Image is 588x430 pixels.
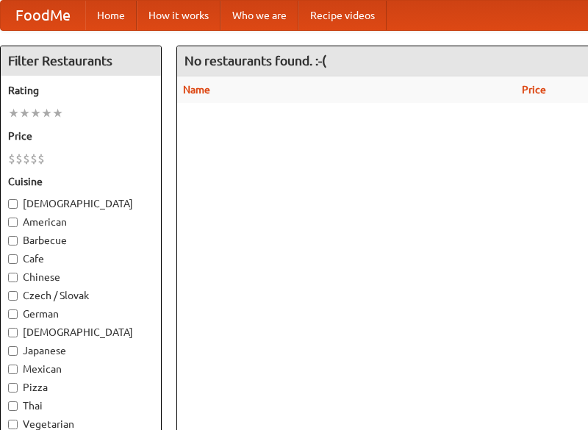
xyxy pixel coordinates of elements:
a: Home [85,1,137,30]
label: Barbecue [8,233,154,248]
label: Mexican [8,362,154,376]
label: Japanese [8,343,154,358]
input: Vegetarian [8,420,18,429]
label: [DEMOGRAPHIC_DATA] [8,196,154,211]
h5: Rating [8,83,154,98]
input: Barbecue [8,236,18,246]
li: ★ [8,105,19,121]
a: FoodMe [1,1,85,30]
input: Czech / Slovak [8,291,18,301]
h5: Cuisine [8,174,154,189]
li: $ [23,151,30,167]
input: Pizza [8,383,18,393]
h4: Filter Restaurants [1,46,161,76]
li: ★ [19,105,30,121]
label: German [8,307,154,321]
li: $ [30,151,37,167]
label: [DEMOGRAPHIC_DATA] [8,325,154,340]
input: Cafe [8,254,18,264]
label: Czech / Slovak [8,288,154,303]
li: $ [15,151,23,167]
li: ★ [30,105,41,121]
a: Price [522,84,546,96]
a: Recipe videos [298,1,387,30]
input: Japanese [8,346,18,356]
input: Chinese [8,273,18,282]
label: Pizza [8,380,154,395]
input: American [8,218,18,227]
label: Chinese [8,270,154,284]
label: Cafe [8,251,154,266]
label: Thai [8,398,154,413]
ng-pluralize: No restaurants found. :-( [184,54,326,68]
input: Thai [8,401,18,411]
li: ★ [52,105,63,121]
a: How it works [137,1,220,30]
input: [DEMOGRAPHIC_DATA] [8,199,18,209]
li: ★ [41,105,52,121]
a: Name [183,84,210,96]
label: American [8,215,154,229]
li: $ [37,151,45,167]
li: $ [8,151,15,167]
input: [DEMOGRAPHIC_DATA] [8,328,18,337]
input: German [8,309,18,319]
a: Who we are [220,1,298,30]
h5: Price [8,129,154,143]
input: Mexican [8,365,18,374]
